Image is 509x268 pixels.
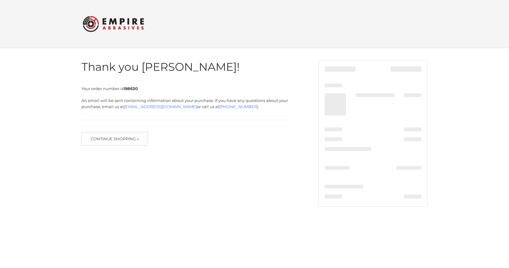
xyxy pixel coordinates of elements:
a: [EMAIL_ADDRESS][DOMAIN_NAME] [124,104,197,109]
strong: 198630 [123,86,138,91]
h1: Thank you [PERSON_NAME]! [81,60,290,74]
img: Empire Abrasives [83,12,144,36]
span: An email will be sent containing information about your purchase. If you have any questions about... [81,98,288,109]
button: Continue Shopping » [81,132,148,145]
a: [PHONE_NUMBER] [219,104,258,109]
span: Your order number is [81,86,138,91]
